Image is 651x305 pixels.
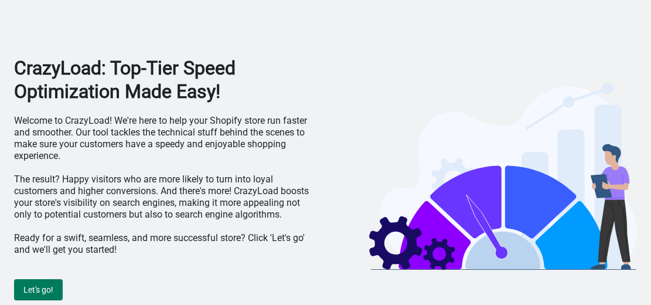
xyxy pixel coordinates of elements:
[14,279,63,300] button: Let's go!
[14,56,313,103] h1: CrazyLoad: Top-Tier Speed Optimization Made Easy!
[369,80,637,270] img: welcome-illustration-bf6e7d16.svg
[14,174,313,221] p: The result? Happy visitors who are more likely to turn into loyal customers and higher conversion...
[14,232,313,256] p: Ready for a swift, seamless, and more successful store? Click 'Let's go' and we'll get you started!
[23,285,53,294] span: Let's go!
[14,115,313,162] p: Welcome to CrazyLoad! We're here to help your Shopify store run faster and smoother. Our tool tac...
